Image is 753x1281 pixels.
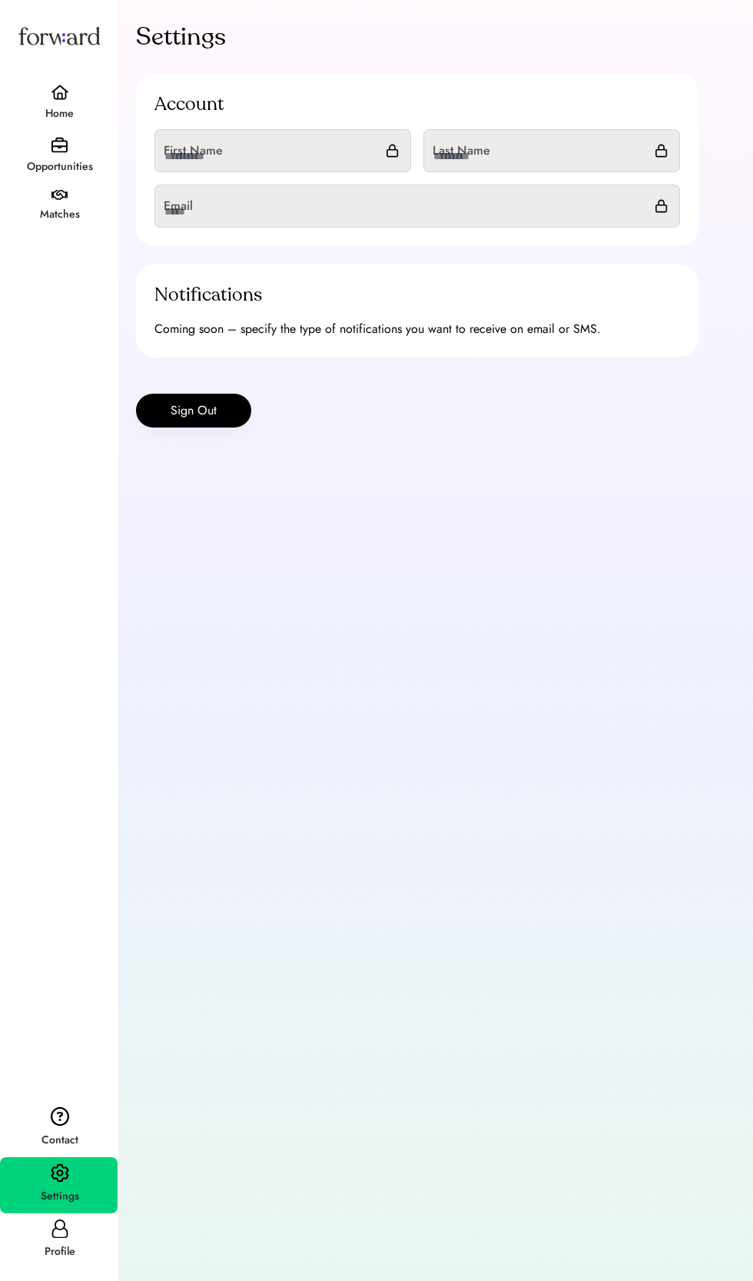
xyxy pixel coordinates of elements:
button: Sign Out [136,394,251,428]
div: Opportunities [2,158,118,176]
img: home.svg [51,85,69,100]
img: contact.svg [51,1106,69,1126]
div: Coming soon – specify the type of notifications you want to receive on email or SMS. [154,320,601,338]
div: Home [2,105,118,123]
div: Settings [2,1187,118,1206]
div: Settings [136,18,226,55]
div: Notifications [154,283,262,308]
img: lock.svg [655,199,668,213]
img: Forward logo [15,12,103,59]
img: settings.svg [51,1163,69,1183]
img: briefcase.svg [51,137,68,153]
div: Account [154,92,224,117]
img: lock.svg [655,144,668,158]
div: Profile [2,1243,118,1261]
div: Matches [2,205,118,224]
div: Contact [2,1131,118,1150]
img: handshake.svg [51,190,68,201]
img: lock.svg [386,144,399,158]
